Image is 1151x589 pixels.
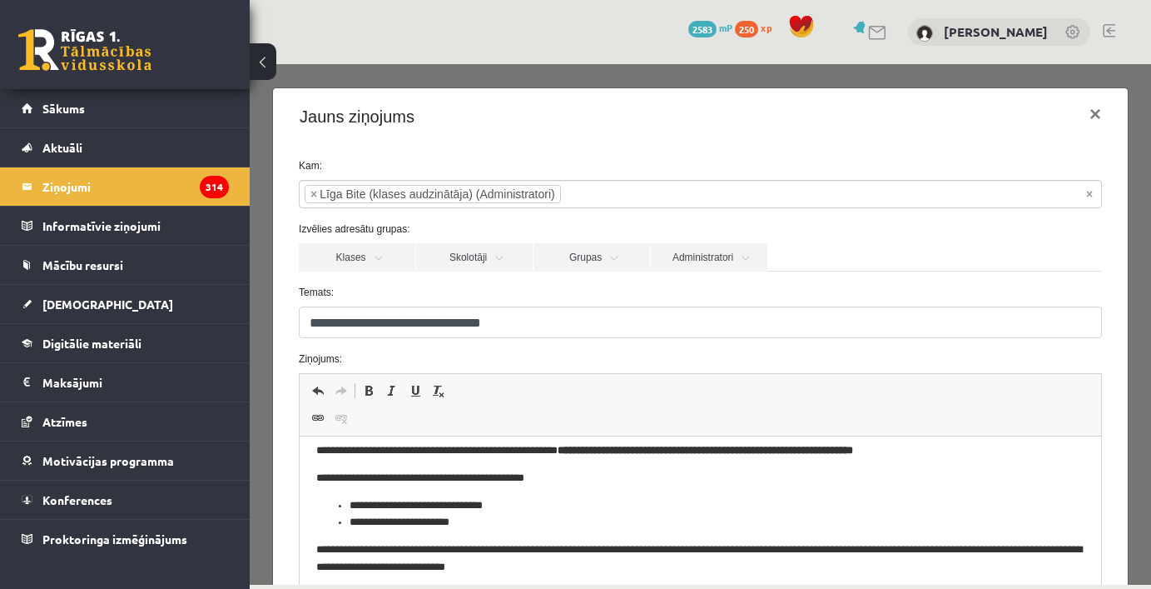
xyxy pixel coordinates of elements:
[42,207,229,245] legend: Informatīvie ziņojumi
[37,157,865,172] label: Izvēlies adresātu grupas:
[42,167,229,206] legend: Ziņojumi
[42,336,141,351] span: Digitālie materiāli
[166,179,283,207] a: Skolotāji
[735,21,780,34] a: 250 xp
[688,21,717,37] span: 2583
[836,122,843,138] span: Noņemt visus vienumus
[401,179,518,207] a: Administratori
[22,285,229,323] a: [DEMOGRAPHIC_DATA]
[22,481,229,519] a: Konferences
[61,122,67,138] span: ×
[944,23,1048,40] a: [PERSON_NAME]
[826,27,865,73] button: ×
[42,101,85,116] span: Sākums
[42,492,112,507] span: Konferences
[688,21,732,34] a: 2583 mP
[42,363,229,402] legend: Maksājumi
[80,316,103,337] a: Redo (⌘+Y)
[55,121,311,139] li: Līga Bite (klases audzinātāja) (Administratori)
[42,297,173,312] span: [DEMOGRAPHIC_DATA]
[107,316,131,337] a: Bold (⌘+B)
[50,372,851,539] iframe: Rich Text Editor, wiswyg-editor-47434017614380-1760042456-28
[57,316,80,337] a: Undo (⌘+Z)
[131,316,154,337] a: Italic (⌘+I)
[49,179,166,207] a: Klases
[22,442,229,480] a: Motivācijas programma
[22,324,229,362] a: Digitālie materiāli
[22,167,229,206] a: Ziņojumi314
[22,363,229,402] a: Maksājumi
[37,94,865,109] label: Kam:
[57,343,80,365] a: Link (⌘+K)
[916,25,933,42] img: Kristers Toms Rams
[284,179,400,207] a: Grupas
[18,29,151,71] a: Rīgas 1. Tālmācības vidusskola
[22,520,229,558] a: Proktoringa izmēģinājums
[154,316,177,337] a: Underline (⌘+U)
[22,402,229,441] a: Atzīmes
[50,40,165,65] h4: Jauns ziņojums
[22,89,229,127] a: Sākums
[37,287,865,302] label: Ziņojums:
[719,21,732,34] span: mP
[42,453,174,468] span: Motivācijas programma
[42,532,187,547] span: Proktoringa izmēģinājums
[80,343,103,365] a: Unlink
[42,414,87,429] span: Atzīmes
[37,221,865,236] label: Temats:
[22,128,229,167] a: Aktuāli
[735,21,758,37] span: 250
[200,176,229,198] i: 314
[42,257,123,272] span: Mācību resursi
[177,316,201,337] a: Remove Format
[761,21,771,34] span: xp
[22,246,229,284] a: Mācību resursi
[22,207,229,245] a: Informatīvie ziņojumi
[42,140,82,155] span: Aktuāli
